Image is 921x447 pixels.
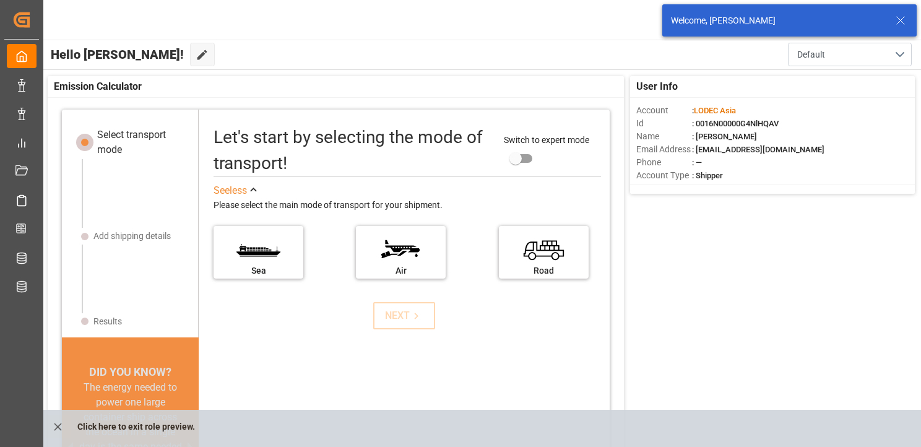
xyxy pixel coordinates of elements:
[93,230,171,243] div: Add shipping details
[671,14,884,27] div: Welcome, [PERSON_NAME]
[692,145,824,154] span: : [EMAIL_ADDRESS][DOMAIN_NAME]
[77,415,195,438] p: Click here to exit role preview.
[636,143,692,156] span: Email Address
[636,156,692,169] span: Phone
[636,169,692,182] span: Account Type
[636,104,692,117] span: Account
[54,79,142,94] span: Emission Calculator
[692,158,702,167] span: : —
[62,363,199,380] div: DID YOU KNOW?
[373,302,435,329] button: NEXT
[694,106,736,115] span: LODEC Asia
[362,264,439,277] div: Air
[97,128,189,157] div: Select transport mode
[214,198,600,213] div: Please select the main mode of transport for your shipment.
[692,119,779,128] span: : 0016N00000G4NlHQAV
[505,264,582,277] div: Road
[797,48,825,61] span: Default
[214,124,491,176] div: Let's start by selecting the mode of transport!
[504,135,589,145] span: Switch to expert mode
[692,106,736,115] span: :
[220,264,297,277] div: Sea
[636,117,692,130] span: Id
[51,43,184,66] span: Hello [PERSON_NAME]!
[636,130,692,143] span: Name
[692,171,723,180] span: : Shipper
[93,315,122,328] div: Results
[45,415,71,438] button: close role preview
[692,132,757,141] span: : [PERSON_NAME]
[636,79,678,94] span: User Info
[788,43,912,66] button: open menu
[385,308,423,323] div: NEXT
[214,183,247,198] div: See less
